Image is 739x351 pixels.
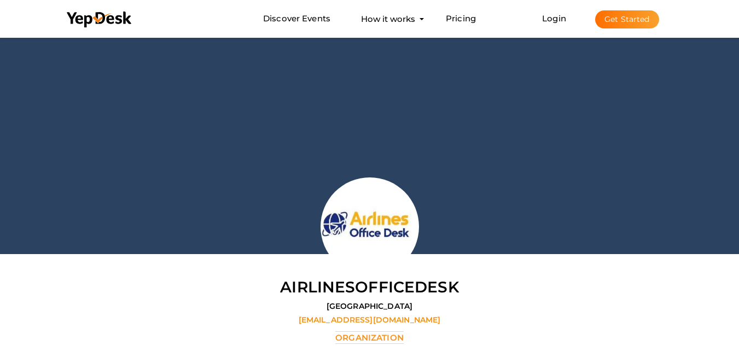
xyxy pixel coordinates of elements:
[280,276,459,298] label: Airlinesofficedesk
[358,9,418,29] button: How it works
[263,9,330,29] a: Discover Events
[335,331,404,344] label: Organization
[446,9,476,29] a: Pricing
[542,13,566,24] a: Login
[327,301,412,312] label: [GEOGRAPHIC_DATA]
[321,177,419,276] img: A44JZ97Q_normal.jpeg
[299,314,441,325] label: [EMAIL_ADDRESS][DOMAIN_NAME]
[595,10,659,28] button: Get Started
